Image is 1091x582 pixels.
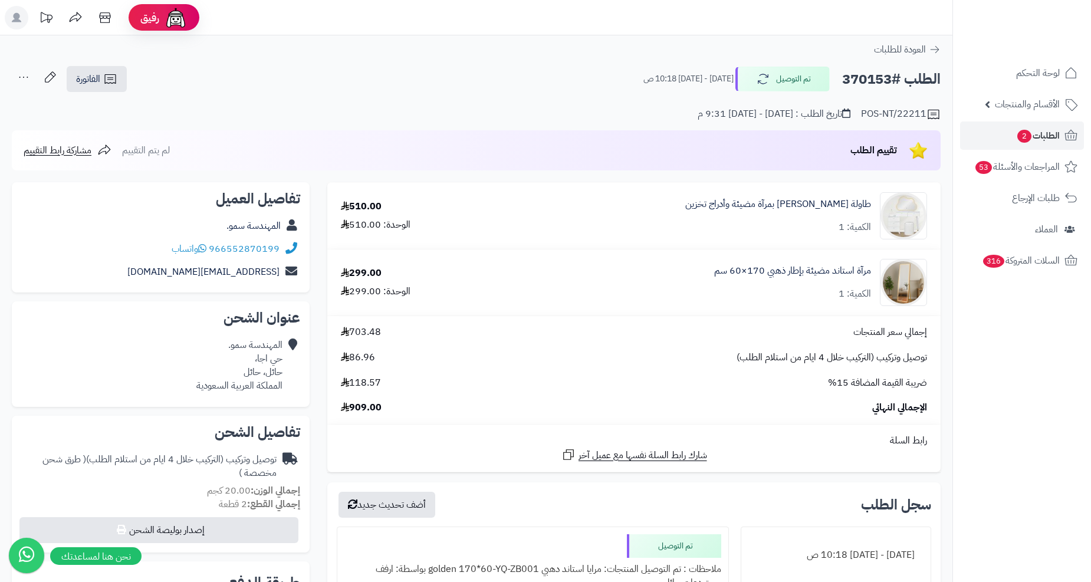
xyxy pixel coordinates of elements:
div: تاريخ الطلب : [DATE] - [DATE] 9:31 م [698,107,850,121]
img: 1753775542-1-90x90.jpg [880,259,926,306]
a: طلبات الإرجاع [960,184,1084,212]
a: السلات المتروكة316 [960,246,1084,275]
small: [DATE] - [DATE] 10:18 ص [643,73,734,85]
a: طاولة [PERSON_NAME] بمرآة مضيئة وأدراج تخزين [685,198,871,211]
img: logo-2.png [1011,33,1080,58]
div: الكمية: 1 [839,221,871,234]
span: العودة للطلبات [874,42,926,57]
a: الفاتورة [67,66,127,92]
span: طلبات الإرجاع [1012,190,1060,206]
span: 53 [975,161,992,174]
span: ( طرق شحن مخصصة ) [42,452,277,480]
small: 20.00 كجم [207,484,300,498]
div: رابط السلة [332,434,936,448]
span: تقييم الطلب [850,143,897,157]
div: تم التوصيل [627,534,721,558]
span: لوحة التحكم [1016,65,1060,81]
span: 86.96 [341,351,375,364]
span: توصيل وتركيب (التركيب خلال 4 ايام من استلام الطلب) [737,351,927,364]
span: العملاء [1035,221,1058,238]
span: الفاتورة [76,72,100,86]
a: الطلبات2 [960,121,1084,150]
span: إجمالي سعر المنتجات [853,325,927,339]
button: أضف تحديث جديد [339,492,435,518]
span: 2 [1017,130,1031,143]
span: الأقسام والمنتجات [995,96,1060,113]
span: 118.57 [341,376,381,390]
span: رفيق [140,11,159,25]
a: 966552870199 [209,242,280,256]
span: لم يتم التقييم [122,143,170,157]
span: 316 [983,255,1004,268]
div: الكمية: 1 [839,287,871,301]
a: مشاركة رابط التقييم [24,143,111,157]
div: POS-NT/22211 [861,107,941,121]
span: 909.00 [341,401,382,415]
span: السلات المتروكة [982,252,1060,269]
span: مشاركة رابط التقييم [24,143,91,157]
a: لوحة التحكم [960,59,1084,87]
a: المهندسة سمو. [226,219,281,233]
div: المهندسة سمو. حي اجا، حائل، حائل المملكة العربية السعودية [196,338,282,392]
div: توصيل وتركيب (التركيب خلال 4 ايام من استلام الطلب) [21,453,277,480]
div: الوحدة: 510.00 [341,218,410,232]
a: شارك رابط السلة نفسها مع عميل آخر [561,448,707,462]
div: الوحدة: 299.00 [341,285,410,298]
span: 703.48 [341,325,381,339]
strong: إجمالي القطع: [247,497,300,511]
div: 299.00 [341,267,382,280]
h2: تفاصيل الشحن [21,425,300,439]
span: ضريبة القيمة المضافة 15% [828,376,927,390]
div: 510.00 [341,200,382,213]
h2: تفاصيل العميل [21,192,300,206]
img: ai-face.png [164,6,188,29]
a: تحديثات المنصة [31,6,61,32]
a: واتساب [172,242,206,256]
div: [DATE] - [DATE] 10:18 ص [748,544,924,567]
a: [EMAIL_ADDRESS][DOMAIN_NAME] [127,265,280,279]
span: المراجعات والأسئلة [974,159,1060,175]
h3: سجل الطلب [861,498,931,512]
img: 1753513962-1-90x90.jpg [880,192,926,239]
h2: عنوان الشحن [21,311,300,325]
span: الطلبات [1016,127,1060,144]
span: شارك رابط السلة نفسها مع عميل آخر [579,449,707,462]
span: الإجمالي النهائي [872,401,927,415]
small: 2 قطعة [219,497,300,511]
button: تم التوصيل [735,67,830,91]
strong: إجمالي الوزن: [251,484,300,498]
a: العودة للطلبات [874,42,941,57]
a: العملاء [960,215,1084,244]
a: مرآة استاند مضيئة بإطار ذهبي 170×60 سم [714,264,871,278]
a: المراجعات والأسئلة53 [960,153,1084,181]
h2: الطلب #370153 [842,67,941,91]
button: إصدار بوليصة الشحن [19,517,298,543]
